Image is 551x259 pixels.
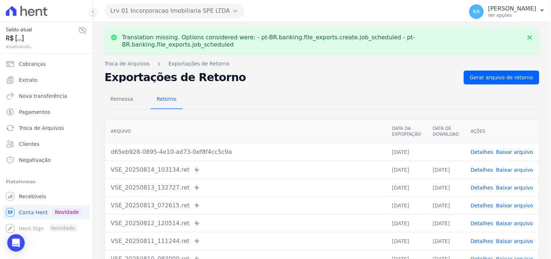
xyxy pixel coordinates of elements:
[106,92,138,106] span: Remessa
[6,26,78,33] span: Saldo atual
[465,120,539,143] th: Ações
[105,4,244,18] button: Lrv 01 Incorporacao Imobiliaria SPE LTDA
[386,196,427,214] td: [DATE]
[470,74,533,81] span: Gerar arquivo de retorno
[3,73,90,87] a: Extrato
[19,209,48,216] span: Conta Hent
[464,71,539,84] a: Gerar arquivo de retorno
[488,12,536,18] p: Ver opções
[19,140,39,148] span: Clientes
[3,57,90,71] a: Cobranças
[471,203,493,208] a: Detalhes
[386,232,427,250] td: [DATE]
[496,220,533,226] a: Baixar arquivo
[111,166,380,174] div: VSE_20250814_103134.ret
[386,161,427,179] td: [DATE]
[6,178,87,186] div: Plataformas
[19,108,50,116] span: Pagamentos
[386,179,427,196] td: [DATE]
[496,167,533,173] a: Baixar arquivo
[19,76,37,84] span: Extrato
[427,179,465,196] td: [DATE]
[427,214,465,232] td: [DATE]
[6,57,87,236] nav: Sidebar
[3,89,90,103] a: Nova transferência
[6,33,78,43] span: R$ [...]
[488,5,536,12] p: [PERSON_NAME]
[6,43,78,50] span: atualizando...
[105,90,139,109] a: Remessa
[386,143,427,161] td: [DATE]
[496,203,533,208] a: Baixar arquivo
[471,185,493,191] a: Detalhes
[7,234,25,252] div: Open Intercom Messenger
[151,90,182,109] a: Retorno
[3,189,90,204] a: Recebíveis
[386,214,427,232] td: [DATE]
[471,167,493,173] a: Detalhes
[496,238,533,244] a: Baixar arquivo
[122,34,522,48] p: Translation missing. Options considered were: - pt-BR.banking.file_exports.create.job_scheduled -...
[386,120,427,143] th: Data da Exportação
[105,60,539,68] nav: Breadcrumb
[111,148,380,156] div: d65eb928-0895-4e10-ad73-0ef8f4cc5c9a
[473,9,480,14] span: RR
[427,196,465,214] td: [DATE]
[3,105,90,119] a: Pagamentos
[463,1,551,22] button: RR [PERSON_NAME] Ver opções
[111,183,380,192] div: VSE_20250813_132727.ret
[105,120,386,143] th: Arquivo
[471,238,493,244] a: Detalhes
[427,161,465,179] td: [DATE]
[19,193,46,200] span: Recebíveis
[111,237,380,246] div: VSE_20250811_111244.ret
[105,60,150,68] a: Troca de Arquivos
[427,120,465,143] th: Data de Download
[3,121,90,135] a: Troca de Arquivos
[19,156,51,164] span: Negativação
[19,124,64,132] span: Troca de Arquivos
[19,60,46,68] span: Cobranças
[105,72,458,83] h2: Exportações de Retorno
[169,60,230,68] a: Exportações de Retorno
[496,149,533,155] a: Baixar arquivo
[471,220,493,226] a: Detalhes
[111,219,380,228] div: VSE_20250812_120514.ret
[3,137,90,151] a: Clientes
[3,205,90,220] a: Conta Hent Novidade
[52,208,82,216] span: Novidade
[496,185,533,191] a: Baixar arquivo
[427,232,465,250] td: [DATE]
[19,92,67,100] span: Nova transferência
[111,201,380,210] div: VSE_20250813_072615.ret
[152,92,181,106] span: Retorno
[471,149,493,155] a: Detalhes
[3,153,90,167] a: Negativação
